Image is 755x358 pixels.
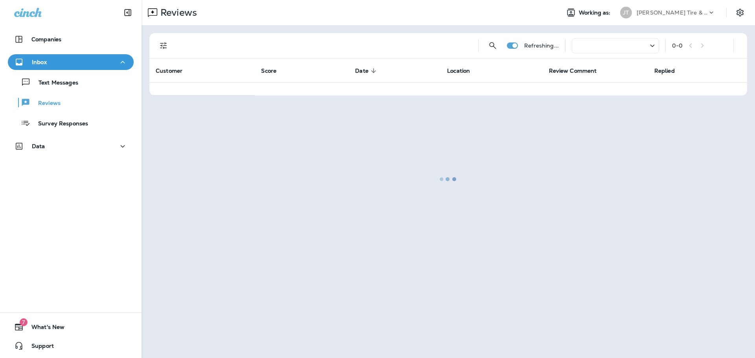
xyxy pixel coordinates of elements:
[24,343,54,352] span: Support
[8,138,134,154] button: Data
[8,338,134,354] button: Support
[30,100,61,107] p: Reviews
[32,59,47,65] p: Inbox
[117,5,139,20] button: Collapse Sidebar
[30,120,88,128] p: Survey Responses
[8,94,134,111] button: Reviews
[8,31,134,47] button: Companies
[31,79,78,87] p: Text Messages
[8,319,134,335] button: 7What's New
[8,74,134,90] button: Text Messages
[8,54,134,70] button: Inbox
[20,318,28,326] span: 7
[24,324,64,333] span: What's New
[32,143,45,149] p: Data
[31,36,61,42] p: Companies
[8,115,134,131] button: Survey Responses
